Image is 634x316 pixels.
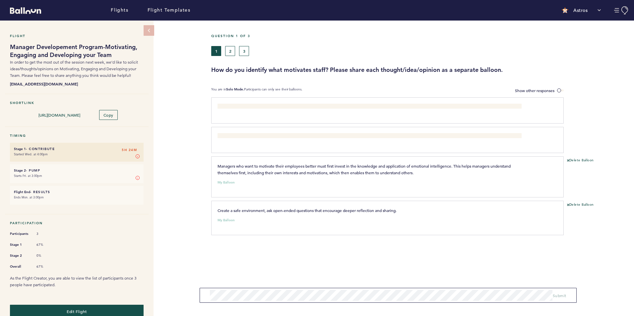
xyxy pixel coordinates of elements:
h5: Flight [10,34,144,38]
span: 67% [36,242,56,247]
h6: - Contribute [14,147,140,151]
p: As the Flight Creator, you are able to view the list of participants once 3 people have participa... [10,275,144,288]
h5: Question 1 of 3 [211,34,629,38]
button: 3 [239,46,249,56]
h1: Manager Developement Program-Motivating, Engaging and Developing your Team [10,43,144,59]
span: Stage 2 [10,252,30,259]
time: Started Wed. at 4:00pm [14,152,48,156]
a: Flights [111,7,128,14]
small: Flight End [14,190,30,194]
button: 1 [211,46,221,56]
h5: Shortlink [10,101,144,105]
a: Balloon [5,7,41,14]
button: Delete Balloon [567,202,594,208]
span: 5H 24M [122,147,137,153]
span: I ask them what motivates them [218,104,274,110]
button: Delete Balloon [567,158,594,163]
small: Stage 2 [14,168,26,173]
small: My Balloon [218,219,235,222]
b: Solo Mode. [226,87,244,91]
span: 3 [36,232,56,236]
p: Astros [573,7,588,14]
h6: - Pump [14,168,140,173]
span: In order to get the most out of the session next week, we’d like to solicit ideas/thoughts/opinio... [10,60,138,78]
button: Submit [553,292,566,299]
span: Participants [10,231,30,237]
span: 67% [36,264,56,269]
span: Create a safe environment, ask open-ended questions that encourage deeper reflection and sharing. [218,208,397,213]
span: Stage 1 [10,241,30,248]
p: You are in Participants can only see their balloons. [211,87,302,94]
h5: Participation [10,221,144,225]
a: Flight Templates [148,7,191,14]
span: Managers who want to motivate their employees better must first invest in the knowledge and appli... [218,163,512,175]
span: Show other responses [515,88,554,93]
small: My Balloon [218,181,235,184]
time: Starts Fri. at 3:00pm [14,174,42,178]
h3: How do you identify what motivates staff? Please share each thought/idea/opinion as a separate ba... [211,66,629,74]
h5: Timing [10,133,144,138]
small: Stage 1 [14,147,26,151]
span: 0% [36,253,56,258]
button: Manage Account [614,6,629,15]
button: 2 [225,46,235,56]
svg: Balloon [10,7,41,14]
b: [EMAIL_ADDRESS][DOMAIN_NAME] [10,80,144,87]
span: Edit Flight [67,309,87,314]
span: Submit [553,293,566,298]
span: I ask them about ongoing projects and try to get a sense of their genuine interest or lack thereof. [218,134,389,139]
button: Astros [558,4,604,17]
span: Copy [103,112,113,118]
span: Overall [10,263,30,270]
button: Copy [99,110,118,120]
time: Ends Mon. at 3:00pm [14,195,44,199]
h6: - Results [14,190,140,194]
